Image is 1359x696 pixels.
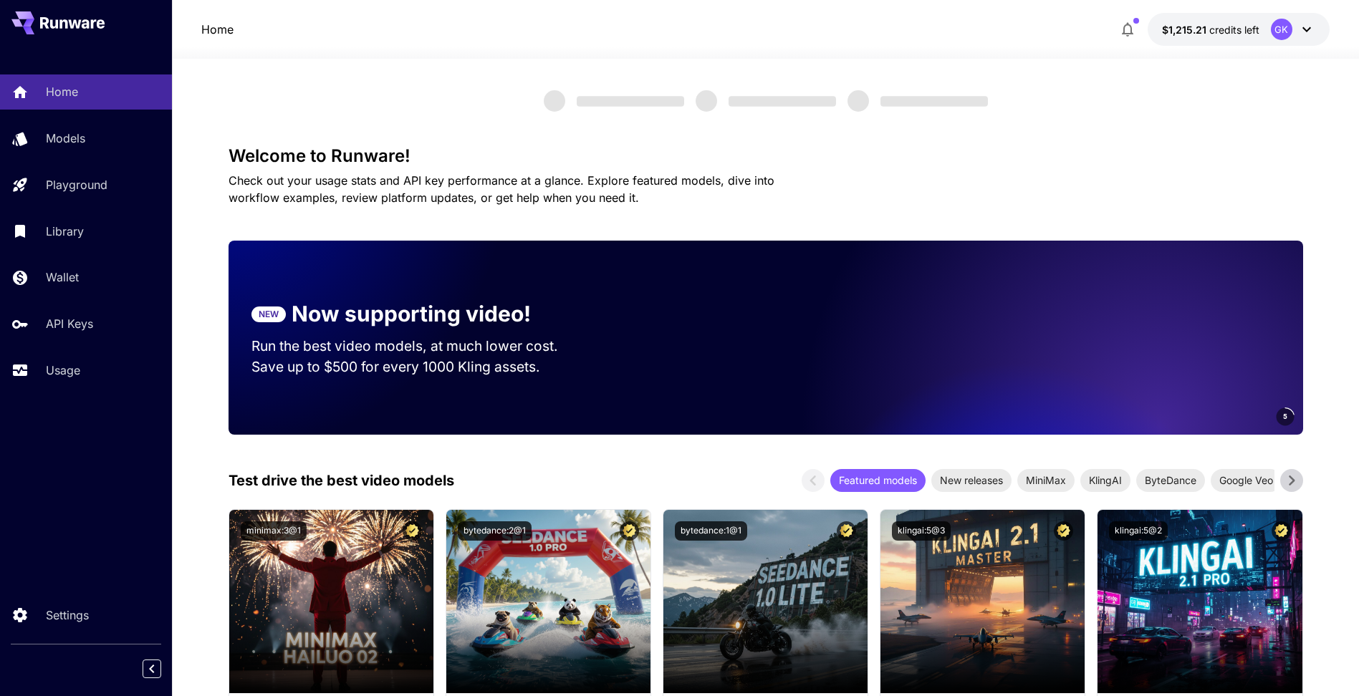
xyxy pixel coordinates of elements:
span: credits left [1209,24,1259,36]
p: API Keys [46,315,93,332]
span: ByteDance [1136,473,1205,488]
div: Collapse sidebar [153,656,172,682]
p: Now supporting video! [292,298,531,330]
p: Library [46,223,84,240]
button: Certified Model – Vetted for best performance and includes a commercial license. [620,521,639,541]
button: Certified Model – Vetted for best performance and includes a commercial license. [1272,521,1291,541]
button: Collapse sidebar [143,659,161,678]
p: Save up to $500 for every 1000 Kling assets. [251,357,585,377]
p: NEW [259,308,279,321]
div: KlingAI [1080,469,1130,492]
span: $1,215.21 [1162,24,1209,36]
img: alt [663,510,868,693]
button: $1,215.20759GK [1148,13,1330,46]
img: alt [229,510,433,693]
span: New releases [931,473,1012,488]
p: Home [46,83,78,100]
h3: Welcome to Runware! [229,146,1303,166]
img: alt [446,510,650,693]
a: Home [201,21,234,38]
p: Test drive the best video models [229,470,454,491]
button: Certified Model – Vetted for best performance and includes a commercial license. [1054,521,1073,541]
button: klingai:5@2 [1109,521,1168,541]
p: Settings [46,606,89,624]
p: Models [46,130,85,147]
button: minimax:3@1 [241,521,307,541]
div: MiniMax [1017,469,1075,492]
div: $1,215.20759 [1162,22,1259,37]
button: bytedance:2@1 [458,521,532,541]
span: Google Veo [1211,473,1282,488]
span: MiniMax [1017,473,1075,488]
button: bytedance:1@1 [675,521,747,541]
button: Certified Model – Vetted for best performance and includes a commercial license. [837,521,856,541]
div: GK [1271,19,1292,40]
div: Google Veo [1211,469,1282,492]
span: 5 [1283,411,1287,422]
span: Check out your usage stats and API key performance at a glance. Explore featured models, dive int... [229,173,774,205]
p: Playground [46,176,107,193]
p: Run the best video models, at much lower cost. [251,336,585,357]
span: Featured models [830,473,926,488]
button: Certified Model – Vetted for best performance and includes a commercial license. [403,521,422,541]
div: New releases [931,469,1012,492]
div: ByteDance [1136,469,1205,492]
span: KlingAI [1080,473,1130,488]
img: alt [880,510,1085,693]
p: Usage [46,362,80,379]
button: klingai:5@3 [892,521,951,541]
div: Featured models [830,469,926,492]
img: alt [1098,510,1302,693]
nav: breadcrumb [201,21,234,38]
p: Wallet [46,269,79,286]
